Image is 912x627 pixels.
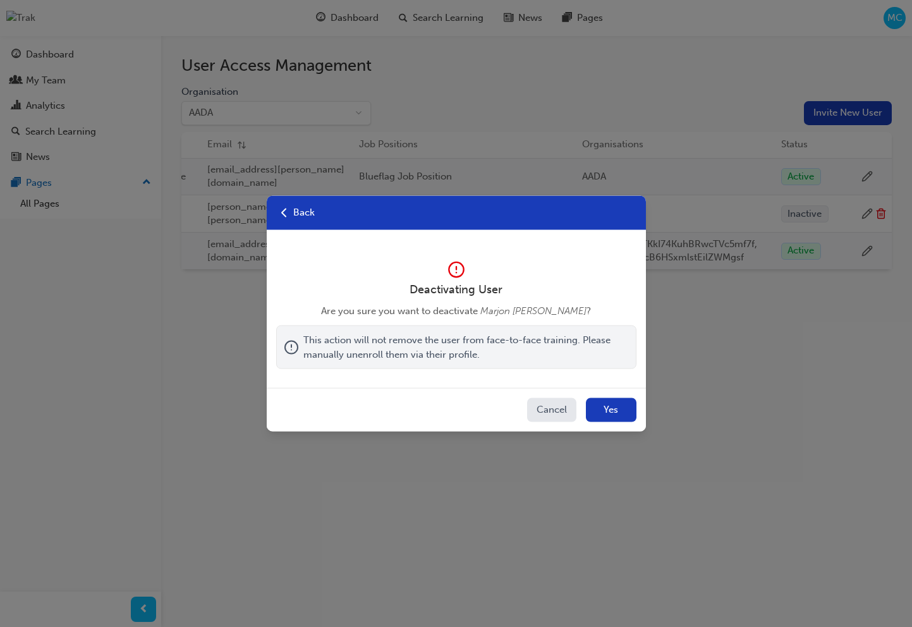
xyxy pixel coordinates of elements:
div: Back [276,205,636,221]
button: Yes [586,398,636,422]
span: This action will not remove the user from face-to-face training. Please manually unenroll them vi... [276,325,636,369]
button: Cancel [527,398,576,422]
strong: Marjon [PERSON_NAME] [480,305,587,317]
p: Are you sure you want to deactivate ? [276,304,636,319]
h4: Deactivating User [276,283,636,297]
